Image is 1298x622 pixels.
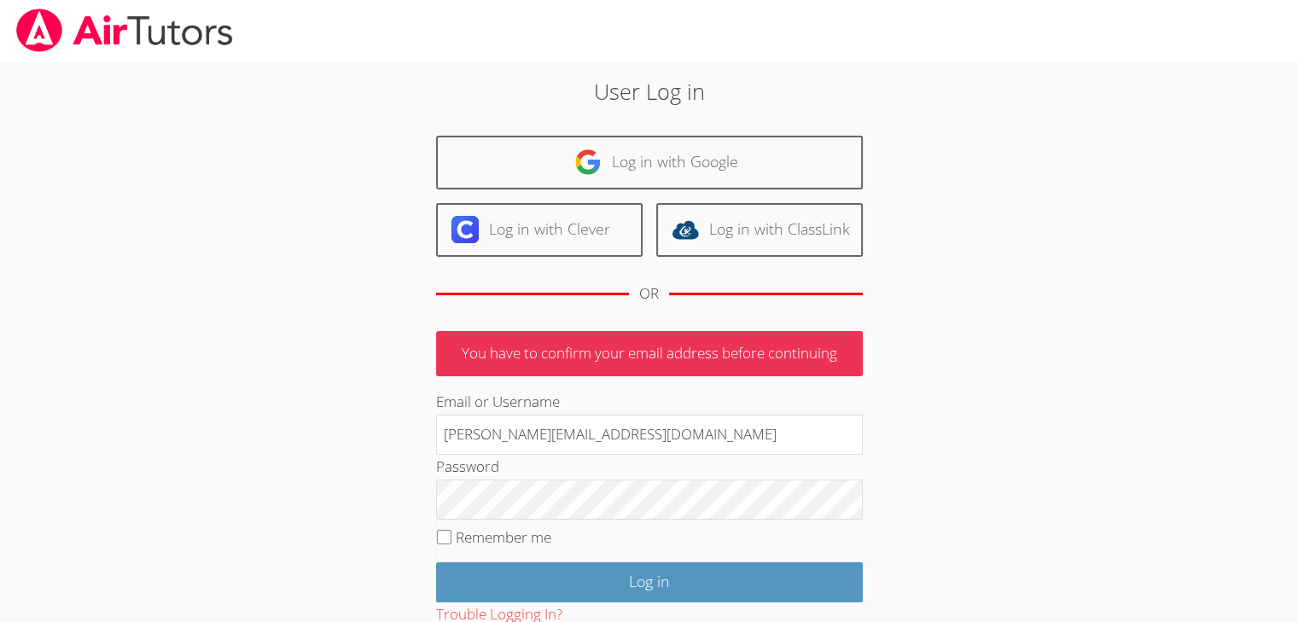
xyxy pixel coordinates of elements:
label: Remember me [456,527,551,547]
a: Log in with ClassLink [656,203,863,257]
img: classlink-logo-d6bb404cc1216ec64c9a2012d9dc4662098be43eaf13dc465df04b49fa7ab582.svg [672,216,699,243]
img: airtutors_banner-c4298cdbf04f3fff15de1276eac7730deb9818008684d7c2e4769d2f7ddbe033.png [15,9,235,52]
label: Password [436,456,499,476]
img: clever-logo-6eab21bc6e7a338710f1a6ff85c0baf02591cd810cc4098c63d3a4b26e2feb20.svg [451,216,479,243]
img: google-logo-50288ca7cdecda66e5e0955fdab243c47b7ad437acaf1139b6f446037453330a.svg [574,148,602,176]
h2: User Log in [299,75,999,108]
p: You have to confirm your email address before continuing [436,331,863,376]
a: Log in with Clever [436,203,643,257]
div: OR [639,282,659,306]
a: Log in with Google [436,136,863,189]
label: Email or Username [436,392,560,411]
input: Log in [436,562,863,602]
